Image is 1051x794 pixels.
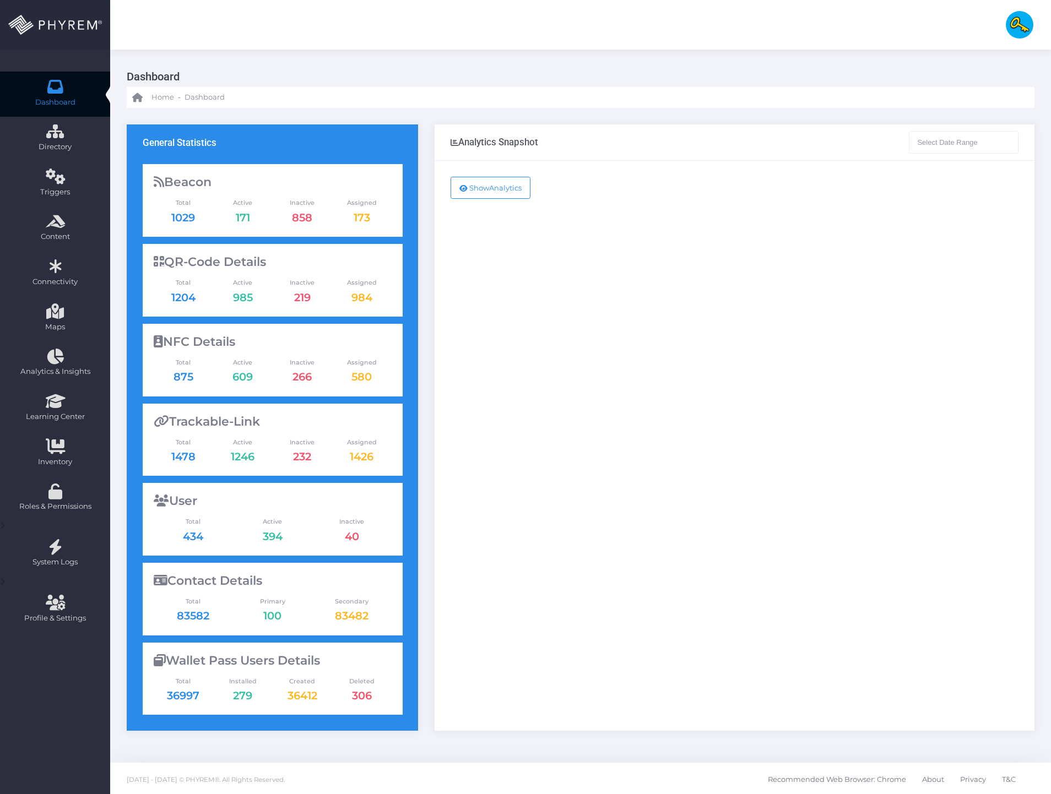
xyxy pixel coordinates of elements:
span: Home [151,92,174,103]
span: Assigned [332,358,392,367]
a: 232 [293,450,311,463]
input: Select Date Range [909,131,1019,153]
span: Analytics & Insights [7,366,103,377]
a: 173 [354,211,370,224]
div: Beacon [154,175,392,189]
span: Total [154,438,213,447]
div: Wallet Pass Users Details [154,654,392,668]
a: 609 [232,370,253,383]
a: 394 [263,530,283,543]
span: Active [233,517,312,526]
a: 858 [292,211,312,224]
a: 875 [174,370,193,383]
li: - [176,92,182,103]
span: [DATE] - [DATE] © PHYREM®. All Rights Reserved. [127,776,285,784]
span: Assigned [332,198,392,208]
span: Active [213,278,273,287]
span: Total [154,358,213,367]
div: NFC Details [154,335,392,349]
span: Secondary [312,597,392,606]
span: Active [213,358,273,367]
span: T&C [1002,768,1016,791]
span: Dashboard [185,92,225,103]
span: 36997 [167,689,199,702]
a: 580 [351,370,372,383]
span: Active [213,198,273,208]
span: Directory [7,142,103,153]
a: 984 [351,291,372,304]
a: 1426 [350,450,373,463]
span: Primary [233,597,312,606]
a: Dashboard [185,87,225,108]
div: User [154,494,392,508]
span: Active [213,438,273,447]
span: Triggers [7,187,103,198]
span: Created [273,677,332,686]
h3: General Statistics [143,137,216,148]
a: 40 [345,530,359,543]
span: Total [154,278,213,287]
span: Privacy [960,768,986,791]
span: Total [154,597,233,606]
div: QR-Code Details [154,255,392,269]
a: 100 [263,609,281,622]
span: About [922,768,944,791]
a: 83482 [335,609,369,622]
span: Recommended Web Browser: Chrome [768,768,906,791]
div: Trackable-Link [154,415,392,429]
a: 434 [183,530,203,543]
span: Inactive [273,438,332,447]
div: Contact Details [154,574,392,588]
span: Roles & Permissions [7,501,103,512]
span: Assigned [332,278,392,287]
span: Assigned [332,438,392,447]
a: 1204 [171,291,196,304]
a: 985 [233,291,253,304]
a: 266 [292,370,312,383]
a: Home [132,87,174,108]
span: Content [7,231,103,242]
span: Connectivity [7,276,103,287]
span: Learning Center [7,411,103,422]
span: Installed [213,677,273,686]
span: Inventory [7,456,103,467]
span: 306 [352,689,372,702]
span: Total [154,517,233,526]
span: System Logs [7,557,103,568]
a: 219 [294,291,311,304]
span: Total [154,677,213,686]
span: Profile & Settings [24,613,86,624]
span: 279 [233,689,252,702]
span: Inactive [273,278,332,287]
div: Analytics Snapshot [451,137,538,148]
a: 1478 [171,450,196,463]
span: Show [469,183,489,192]
span: Deleted [332,677,392,686]
a: 171 [236,211,250,224]
button: ShowAnalytics [451,177,530,199]
span: Maps [45,322,65,333]
a: 83582 [177,609,209,622]
span: Inactive [273,358,332,367]
span: Total [154,198,213,208]
span: 36412 [288,689,317,702]
span: Inactive [312,517,392,526]
a: 1246 [231,450,254,463]
h3: Dashboard [127,66,1026,87]
span: Dashboard [35,97,75,108]
span: Inactive [273,198,332,208]
a: 1029 [171,211,195,224]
